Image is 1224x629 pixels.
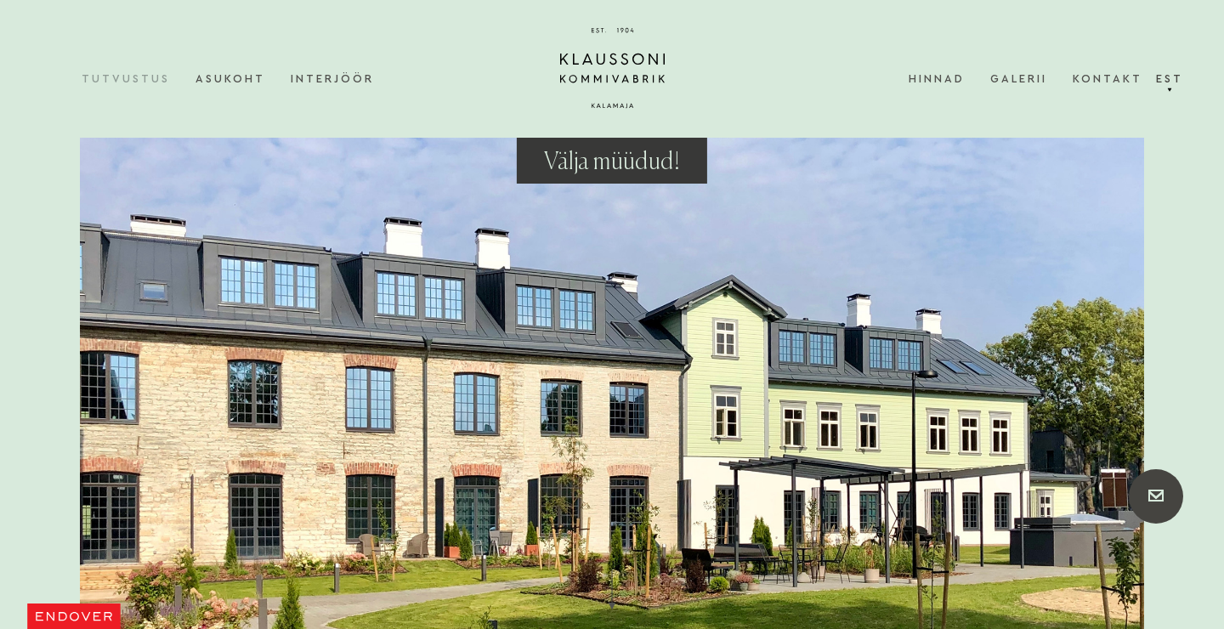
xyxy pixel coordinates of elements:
a: Kontakt [1073,53,1142,105]
a: Hinnad [909,53,990,105]
a: Asukoht [195,53,291,105]
a: Interjöör [291,53,399,105]
a: Galerii [990,53,1073,105]
h3: Välja müüdud! [544,148,680,177]
a: Est [1153,53,1187,105]
a: Tutvustus [82,53,195,105]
